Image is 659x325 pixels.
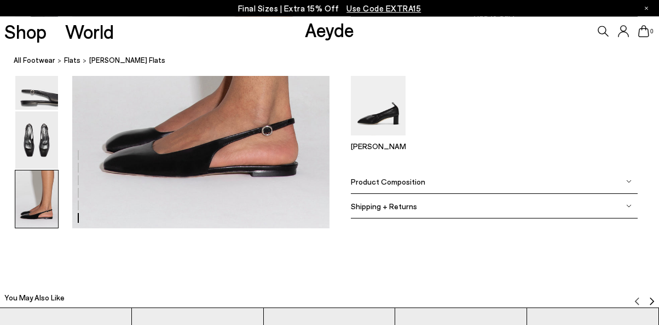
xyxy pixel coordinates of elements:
[64,55,80,66] a: Flats
[15,53,58,110] img: Geraldine Slingback Flats - Image 4
[649,28,655,34] span: 0
[351,63,406,135] img: Narissa Ruched Pumps
[305,18,354,41] a: Aeyde
[15,170,58,228] img: Geraldine Slingback Flats - Image 6
[648,297,656,306] img: svg%3E
[89,55,165,66] span: [PERSON_NAME] Flats
[238,2,421,15] p: Final Sizes | Extra 15% Off
[351,177,425,186] span: Product Composition
[64,56,80,64] span: Flats
[4,292,65,303] h2: You May Also Like
[14,46,659,76] nav: breadcrumb
[65,22,114,41] a: World
[626,179,632,185] img: svg%3E
[351,202,417,211] span: Shipping + Returns
[351,142,406,151] p: [PERSON_NAME]
[14,55,55,66] a: All Footwear
[648,289,656,306] button: Next slide
[351,128,406,151] a: Narissa Ruched Pumps [PERSON_NAME]
[633,289,641,306] button: Previous slide
[15,111,58,169] img: Geraldine Slingback Flats - Image 5
[626,204,632,209] img: svg%3E
[633,297,641,306] img: svg%3E
[4,22,47,41] a: Shop
[638,25,649,37] a: 0
[346,3,421,13] span: Navigate to /collections/ss25-final-sizes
